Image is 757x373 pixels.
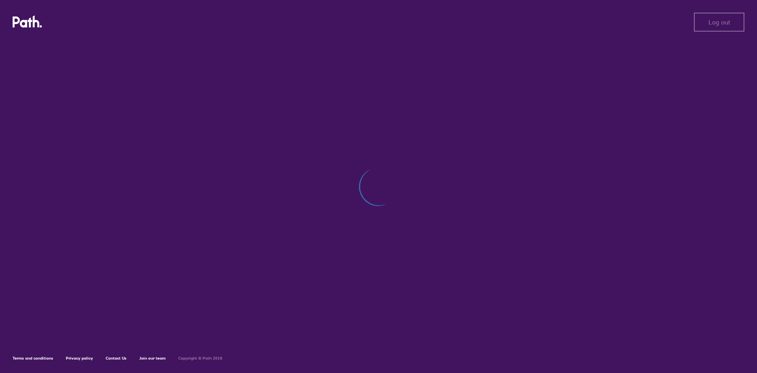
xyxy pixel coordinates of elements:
h6: Copyright © Path 2018 [178,356,222,361]
a: Privacy policy [66,356,93,361]
a: Contact Us [106,356,127,361]
a: Join our team [139,356,166,361]
button: Log out [694,13,744,32]
span: Log out [709,19,730,26]
a: Terms and conditions [13,356,53,361]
